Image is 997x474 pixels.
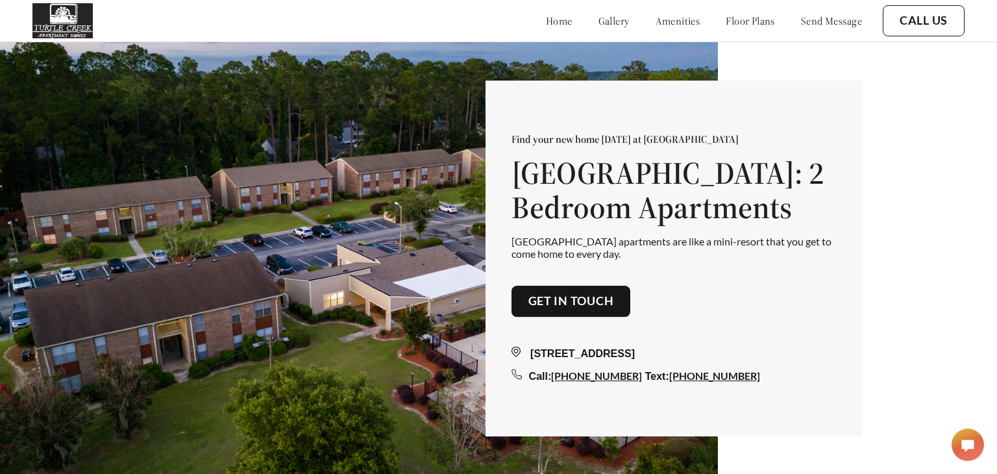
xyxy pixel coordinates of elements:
a: floor plans [726,14,775,27]
button: Get in touch [511,286,631,317]
span: Call: [529,371,552,382]
img: turtle_creek_logo.png [32,3,93,38]
button: Call Us [883,5,965,36]
a: [PHONE_NUMBER] [669,369,760,382]
div: [STREET_ADDRESS] [511,346,836,362]
h1: [GEOGRAPHIC_DATA]: 2 Bedroom Apartments [511,156,836,225]
a: [PHONE_NUMBER] [551,369,642,382]
a: amenities [656,14,700,27]
span: Text: [645,371,669,382]
a: home [546,14,572,27]
a: Get in touch [528,294,614,308]
a: gallery [598,14,630,27]
p: Find your new home [DATE] at [GEOGRAPHIC_DATA] [511,132,836,145]
a: Call Us [900,14,948,28]
p: [GEOGRAPHIC_DATA] apartments are like a mini-resort that you get to come home to every day. [511,235,836,260]
a: send message [801,14,862,27]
